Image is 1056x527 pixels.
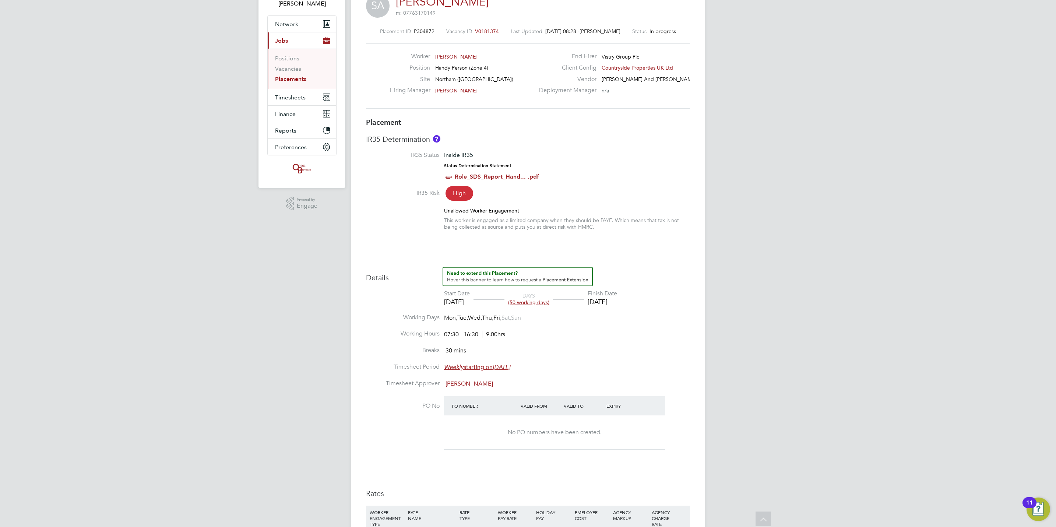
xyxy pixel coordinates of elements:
span: Powered by [297,197,317,203]
a: Placements [275,75,306,82]
span: Northam ([GEOGRAPHIC_DATA]) [435,76,513,82]
div: EMPLOYER COST [573,506,611,525]
span: n/a [602,87,609,94]
label: Hiring Manager [390,87,430,94]
span: Preferences [275,144,307,151]
em: [DATE] [493,363,510,371]
span: Wed, [468,314,482,322]
label: Working Hours [366,330,440,338]
span: Handy Person (Zone 4) [435,64,488,71]
button: Timesheets [268,89,336,105]
div: AGENCY MARKUP [611,506,650,525]
span: Sat, [501,314,511,322]
div: RATE TYPE [458,506,496,525]
h3: IR35 Determination [366,134,690,144]
label: Breaks [366,347,440,354]
div: Valid From [519,399,562,412]
span: P304872 [414,28,434,35]
button: Jobs [268,32,336,49]
div: HOLIDAY PAY [534,506,573,525]
label: IR35 Status [366,151,440,159]
a: Role_SDS_Report_Hand... .pdf [455,173,539,180]
div: RATE NAME [406,506,457,525]
label: Working Days [366,314,440,322]
span: Tue, [457,314,468,322]
span: Thu, [482,314,493,322]
img: oneillandbrennan-logo-retina.png [291,163,313,175]
span: Fri, [493,314,501,322]
span: [PERSON_NAME] And [PERSON_NAME] Construction Li… [602,76,738,82]
span: In progress [650,28,676,35]
span: Jobs [275,37,288,44]
span: Finance [275,110,296,117]
label: Deployment Manager [535,87,596,94]
label: Worker [390,53,430,60]
div: Expiry [605,399,648,412]
label: PO No [366,402,440,410]
label: End Hirer [535,53,596,60]
div: PO Number [450,399,519,412]
button: About IR35 [433,135,440,143]
button: Network [268,16,336,32]
label: Timesheet Period [366,363,440,371]
button: Reports [268,122,336,138]
h3: Rates [366,489,690,498]
div: Jobs [268,49,336,89]
label: Position [390,64,430,72]
div: [DATE] [444,298,470,306]
button: Open Resource Center, 11 new notifications [1027,498,1050,521]
span: Countryside Properties UK Ltd [602,64,673,71]
label: Vendor [535,75,596,83]
label: Status [632,28,647,35]
div: DAYS [504,292,553,306]
div: [DATE] [588,298,617,306]
div: 11 [1026,503,1033,512]
a: Positions [275,55,299,62]
div: No PO numbers have been created. [451,429,658,436]
div: Finish Date [588,290,617,298]
span: [PERSON_NAME] [446,380,493,387]
span: [PERSON_NAME] [435,53,478,60]
span: [PERSON_NAME] [580,28,620,35]
label: Vacancy ID [446,28,472,35]
strong: Status Determination Statement [444,163,511,168]
span: Reports [275,127,296,134]
label: IR35 Risk [366,189,440,197]
span: [DATE] 08:28 - [545,28,580,35]
label: Last Updated [511,28,542,35]
span: starting on [444,363,510,371]
span: Inside IR35 [444,151,473,158]
span: Mon, [444,314,457,322]
span: Vistry Group Plc [602,53,639,60]
span: 30 mins [446,347,466,354]
a: Vacancies [275,65,301,72]
span: Engage [297,203,317,209]
div: WORKER PAY RATE [496,506,534,525]
h3: Details [366,267,690,282]
button: Preferences [268,139,336,155]
label: Placement ID [380,28,411,35]
div: Start Date [444,290,470,298]
em: Weekly [444,363,464,371]
span: (50 working days) [508,299,549,306]
span: High [446,186,473,201]
span: 9.00hrs [482,331,505,338]
b: Placement [366,118,401,127]
div: Unallowed Worker Engagement [444,207,690,214]
div: Valid To [562,399,605,412]
div: 07:30 - 16:30 [444,331,505,338]
button: Finance [268,106,336,122]
span: Sun [511,314,521,322]
button: How to extend a Placement? [443,267,593,286]
a: Powered byEngage [286,197,318,211]
span: V0181374 [475,28,499,35]
label: Client Config [535,64,596,72]
div: This worker is engaged as a limited company when they should be PAYE. Which means that tax is not... [444,217,690,230]
span: Network [275,21,298,28]
label: Site [390,75,430,83]
label: Timesheet Approver [366,380,440,387]
a: Go to home page [267,163,337,175]
span: [PERSON_NAME] [435,87,478,94]
span: Timesheets [275,94,306,101]
span: m: 07763170149 [396,10,436,16]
